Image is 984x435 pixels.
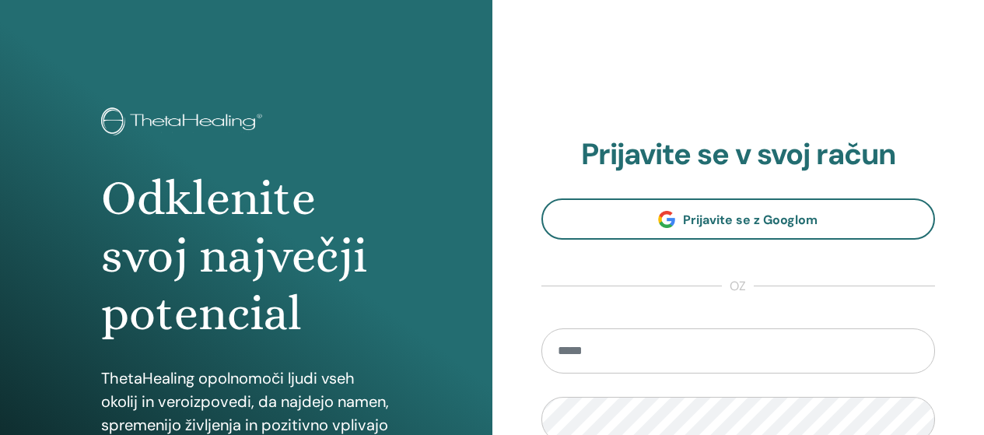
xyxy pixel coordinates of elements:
[541,198,936,240] a: Prijavite se z Googlom
[722,277,754,296] span: oz
[541,137,936,173] h2: Prijavite se v svoj račun
[683,212,818,228] span: Prijavite se z Googlom
[101,170,390,343] h1: Odklenite svoj največji potencial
